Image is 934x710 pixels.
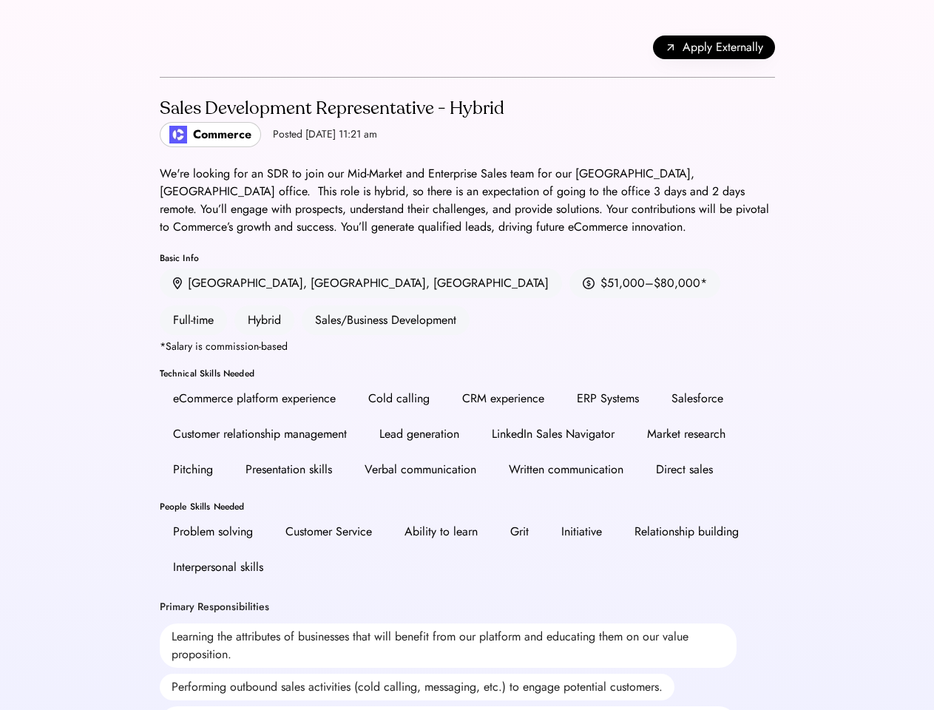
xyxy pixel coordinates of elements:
div: Market research [647,425,725,443]
div: Customer relationship management [173,425,347,443]
div: Technical Skills Needed [160,369,775,378]
div: Pitching [173,461,213,479]
div: Ability to learn [405,523,478,541]
div: Presentation skills [246,461,332,479]
img: money.svg [583,277,595,290]
img: location.svg [173,277,182,290]
div: Initiative [561,523,602,541]
span: Apply Externally [683,38,763,56]
div: Relationship building [634,523,739,541]
div: Interpersonal skills [173,558,263,576]
div: Commerce [193,126,251,143]
div: Full-time [160,305,227,335]
div: Hybrid [234,305,294,335]
button: Apply Externally [653,35,775,59]
div: Salesforce [671,390,723,408]
div: Written communication [509,461,623,479]
div: Primary Responsibilities [160,600,269,615]
div: Cold calling [368,390,430,408]
div: Problem solving [173,523,253,541]
div: Performing outbound sales activities (cold calling, messaging, etc.) to engage potential customers. [160,674,674,700]
div: We're looking for an SDR to join our Mid-Market and Enterprise Sales team for our [GEOGRAPHIC_DAT... [160,165,775,236]
div: eCommerce platform experience [173,390,336,408]
div: Posted [DATE] 11:21 am [273,127,377,142]
div: Grit [510,523,529,541]
div: [GEOGRAPHIC_DATA], [GEOGRAPHIC_DATA], [GEOGRAPHIC_DATA] [188,274,549,292]
div: Lead generation [379,425,459,443]
div: CRM experience [462,390,544,408]
div: Verbal communication [365,461,476,479]
div: LinkedIn Sales Navigator [492,425,615,443]
div: Direct sales [656,461,713,479]
div: People Skills Needed [160,502,775,511]
div: Customer Service [285,523,372,541]
div: *Salary is commission-based [160,341,288,351]
div: Learning the attributes of businesses that will benefit from our platform and educating them on o... [160,623,737,668]
div: Sales Development Representative - Hybrid [160,97,504,121]
div: Sales/Business Development [302,305,470,335]
div: ERP Systems [577,390,639,408]
div: Basic Info [160,254,775,263]
img: poweredbycommerce_logo.jpeg [169,126,187,143]
div: $51,000–$80,000 [600,274,700,292]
